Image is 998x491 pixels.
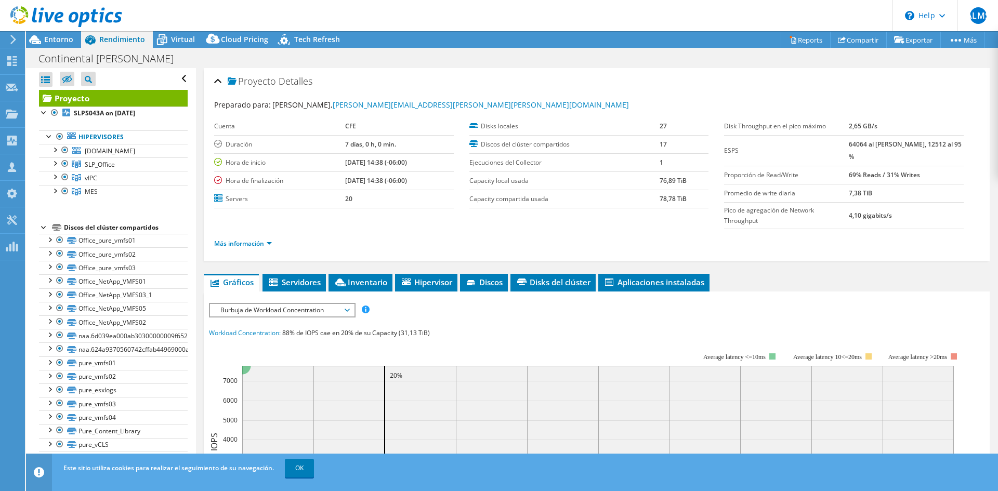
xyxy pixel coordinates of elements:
b: 27 [660,122,667,130]
a: Office_pure_vmfs03 [39,261,188,274]
span: 88% de IOPS cae en 20% de su Capacity (31,13 TiB) [282,328,430,337]
label: Preparado para: [214,100,271,110]
span: ALMS [970,7,987,24]
span: SLP_Office [85,160,115,169]
span: vIPC [85,174,97,182]
text: IOPS [208,433,220,451]
a: Pure_Content_Library [39,424,188,437]
b: 20 [345,194,352,203]
span: Disks del clúster [516,277,590,287]
b: 7,38 TiB [849,189,872,197]
span: Entorno [44,34,73,44]
text: Average latency >20ms [888,353,947,361]
b: [DATE] 14:38 (-06:00) [345,176,407,185]
span: Tech Refresh [294,34,340,44]
span: Aplicaciones instaladas [603,277,704,287]
b: 64064 al [PERSON_NAME], 12512 al 95 % [849,140,962,161]
b: 76,89 TiB [660,176,687,185]
label: Hora de inicio [214,157,345,168]
b: 69% Reads / 31% Writes [849,170,920,179]
label: Disk Throughput en el pico máximo [724,121,848,131]
a: SLPS043A on [DATE] [39,107,188,120]
a: [PERSON_NAME][EMAIL_ADDRESS][PERSON_NAME][PERSON_NAME][DOMAIN_NAME] [333,100,629,110]
label: Capacity local usada [469,176,660,186]
a: pure_vCLS [39,438,188,452]
a: pure_vmfs01 [39,356,188,370]
div: Discos del clúster compartidos [64,221,188,234]
b: 4,10 gigabits/s [849,211,892,220]
a: Más información [214,239,272,248]
label: Hora de finalización [214,176,345,186]
label: Proporción de Read/Write [724,170,848,180]
text: 7000 [223,376,238,385]
a: Más [940,32,985,48]
svg: \n [905,11,914,20]
a: Office_pure_vmfs01 [39,234,188,247]
span: Workload Concentration: [209,328,281,337]
span: Hipervisor [400,277,452,287]
span: Servidores [268,277,321,287]
a: MSA_ENG01 [39,452,188,465]
b: 7 días, 0 h, 0 min. [345,140,396,149]
a: [DOMAIN_NAME] [39,144,188,157]
span: Virtual [171,34,195,44]
a: OK [285,459,314,477]
b: SLPS043A on [DATE] [74,109,135,117]
label: ESPS [724,145,848,156]
span: [DOMAIN_NAME] [85,147,135,155]
tspan: Average latency <=10ms [703,353,766,361]
a: Office_NetApp_VMFS01 [39,274,188,288]
label: Disks locales [469,121,660,131]
span: Este sitio utiliza cookies para realizar el seguimiento de su navegación. [63,463,274,472]
span: Inventario [334,277,387,287]
span: Gráficos [209,277,254,287]
text: 4000 [223,435,238,444]
label: Duración [214,139,345,150]
a: Hipervisores [39,130,188,144]
a: pure_vmfs04 [39,410,188,424]
a: pure_vmfs03 [39,397,188,410]
label: Capacity compartida usada [469,194,660,204]
a: Compartir [830,32,887,48]
a: Office_NetApp_VMFS05 [39,302,188,315]
span: Detalles [279,75,312,87]
a: MES [39,185,188,198]
b: [DATE] 14:38 (-06:00) [345,158,407,167]
a: pure_vmfs02 [39,370,188,383]
label: Discos del clúster compartidos [469,139,660,150]
label: Promedio de write diaria [724,188,848,198]
text: 20% [390,371,402,380]
a: Office_NetApp_VMFS03_1 [39,288,188,302]
a: Proyecto [39,90,188,107]
span: Burbuja de Workload Concentration [215,304,349,316]
text: 5000 [223,416,238,424]
a: Office_pure_vmfs02 [39,247,188,261]
tspan: Average latency 10<=20ms [793,353,862,361]
h1: Continental [PERSON_NAME] [34,53,190,64]
span: Cloud Pricing [221,34,268,44]
b: CFE [345,122,356,130]
a: vIPC [39,171,188,184]
label: Ejecuciones del Collector [469,157,660,168]
label: Servers [214,194,345,204]
span: Rendimiento [99,34,145,44]
a: Office_NetApp_VMFS02 [39,315,188,329]
a: SLP_Office [39,157,188,171]
label: Cuenta [214,121,345,131]
a: pure_esxlogs [39,383,188,397]
span: Proyecto [228,76,276,87]
label: Pico de agregación de Network Throughput [724,205,848,226]
span: MES [85,187,98,196]
text: 6000 [223,396,238,405]
span: Discos [465,277,503,287]
b: 2,65 GB/s [849,122,877,130]
a: naa.624a9370560742cffab44969000a7bc3 [39,342,188,356]
b: 78,78 TiB [660,194,687,203]
b: 1 [660,158,663,167]
a: Reports [781,32,831,48]
a: naa.6d039ea000ab30300000009f652d2b2e [39,329,188,342]
span: [PERSON_NAME], [272,100,629,110]
a: Exportar [886,32,941,48]
b: 17 [660,140,667,149]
